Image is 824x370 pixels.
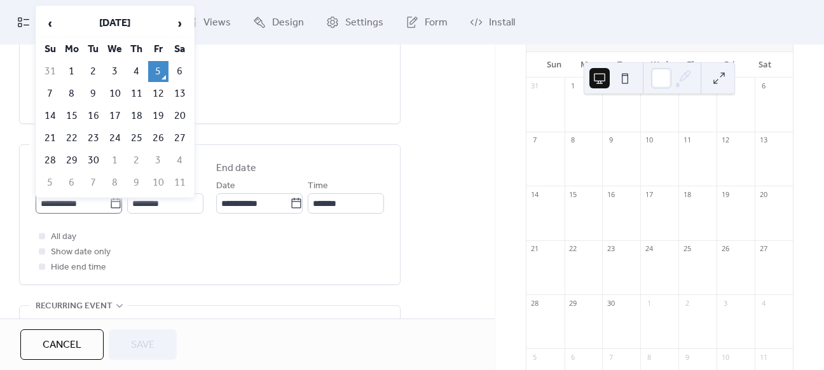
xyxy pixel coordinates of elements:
a: Design [244,5,313,39]
th: Tu [83,39,104,60]
td: 3 [148,150,168,171]
span: Settings [345,15,383,31]
td: 1 [62,61,82,82]
td: 2 [127,150,147,171]
a: Views [175,5,240,39]
div: 23 [606,244,615,254]
td: 11 [127,83,147,104]
td: 28 [40,150,60,171]
div: 4 [759,298,768,308]
td: 9 [83,83,104,104]
div: 30 [606,298,615,308]
td: 10 [105,83,125,104]
div: 1 [644,298,654,308]
div: 10 [720,352,730,362]
div: 29 [568,298,578,308]
div: 24 [644,244,654,254]
td: 5 [148,61,168,82]
button: Cancel [20,329,104,360]
td: 29 [62,150,82,171]
div: 8 [568,135,578,145]
div: 12 [720,135,730,145]
td: 4 [170,150,190,171]
span: All day [51,230,76,245]
div: Tue [607,52,642,78]
td: 11 [170,172,190,193]
div: Mon [572,52,607,78]
div: 21 [530,244,540,254]
div: 5 [530,352,540,362]
th: Mo [62,39,82,60]
span: Cancel [43,338,81,353]
td: 3 [105,61,125,82]
td: 2 [83,61,104,82]
span: Install [489,15,515,31]
div: 1 [568,81,578,91]
td: 5 [40,172,60,193]
div: 10 [644,135,654,145]
div: 20 [759,189,768,199]
div: 2 [682,298,692,308]
td: 25 [127,128,147,149]
td: 24 [105,128,125,149]
span: Views [203,15,231,31]
a: Form [396,5,457,39]
td: 18 [127,106,147,127]
td: 31 [40,61,60,82]
th: Sa [170,39,190,60]
div: 19 [720,189,730,199]
td: 4 [127,61,147,82]
div: 31 [530,81,540,91]
td: 23 [83,128,104,149]
th: Fr [148,39,168,60]
div: 9 [606,135,615,145]
div: 7 [530,135,540,145]
div: 6 [568,352,578,362]
div: 25 [682,244,692,254]
a: Settings [317,5,393,39]
div: 9 [682,352,692,362]
td: 9 [127,172,147,193]
td: 6 [62,172,82,193]
div: Wed [642,52,677,78]
div: 14 [530,189,540,199]
div: 13 [759,135,768,145]
th: Su [40,39,60,60]
td: 30 [83,150,104,171]
a: Install [460,5,525,39]
td: 21 [40,128,60,149]
span: Show date only [51,245,111,260]
div: 3 [720,298,730,308]
td: 22 [62,128,82,149]
td: 7 [83,172,104,193]
td: 26 [148,128,168,149]
div: Sun [537,52,572,78]
td: 27 [170,128,190,149]
div: 11 [682,135,692,145]
div: 7 [606,352,615,362]
div: 6 [759,81,768,91]
td: 20 [170,106,190,127]
th: We [105,39,125,60]
div: Fri [712,52,747,78]
div: End date [216,161,256,176]
td: 6 [170,61,190,82]
div: 27 [759,244,768,254]
th: Th [127,39,147,60]
span: Form [425,15,448,31]
div: 8 [644,352,654,362]
td: 14 [40,106,60,127]
span: Date [216,179,235,194]
div: 22 [568,244,578,254]
span: › [170,11,189,36]
td: 8 [62,83,82,104]
div: 18 [682,189,692,199]
td: 15 [62,106,82,127]
td: 16 [83,106,104,127]
td: 1 [105,150,125,171]
td: 13 [170,83,190,104]
span: Hide end time [51,260,106,275]
div: 17 [644,189,654,199]
a: My Events [8,5,92,39]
